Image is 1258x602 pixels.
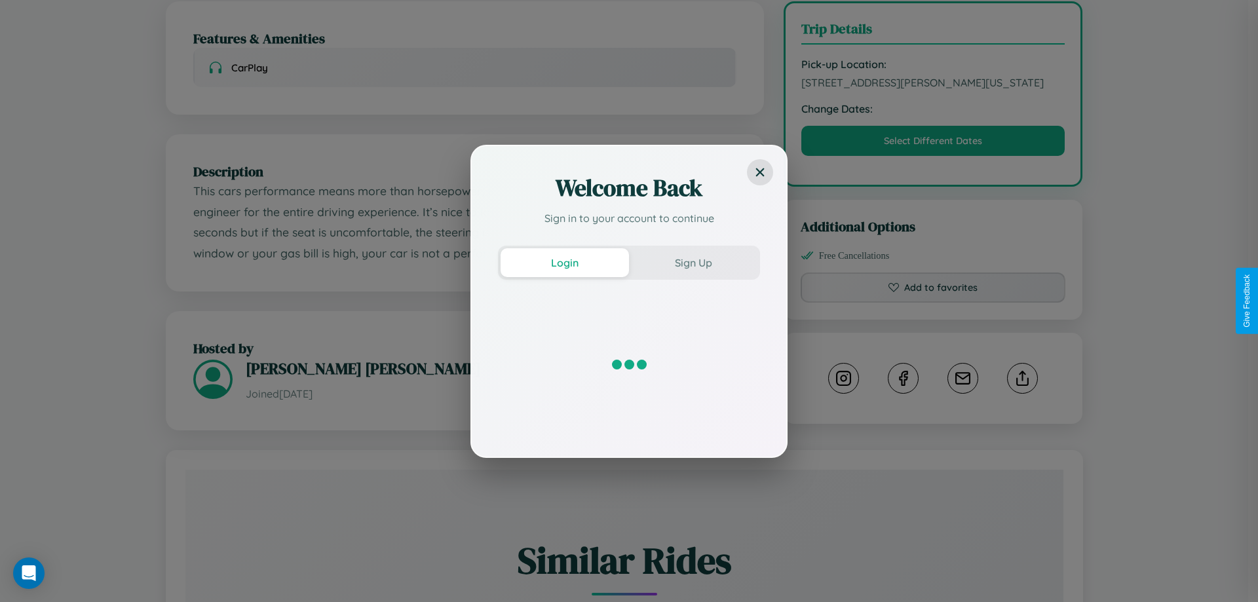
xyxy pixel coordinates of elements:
button: Sign Up [629,248,757,277]
button: Login [501,248,629,277]
p: Sign in to your account to continue [498,210,760,226]
h2: Welcome Back [498,172,760,204]
div: Open Intercom Messenger [13,557,45,589]
div: Give Feedback [1242,274,1251,328]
